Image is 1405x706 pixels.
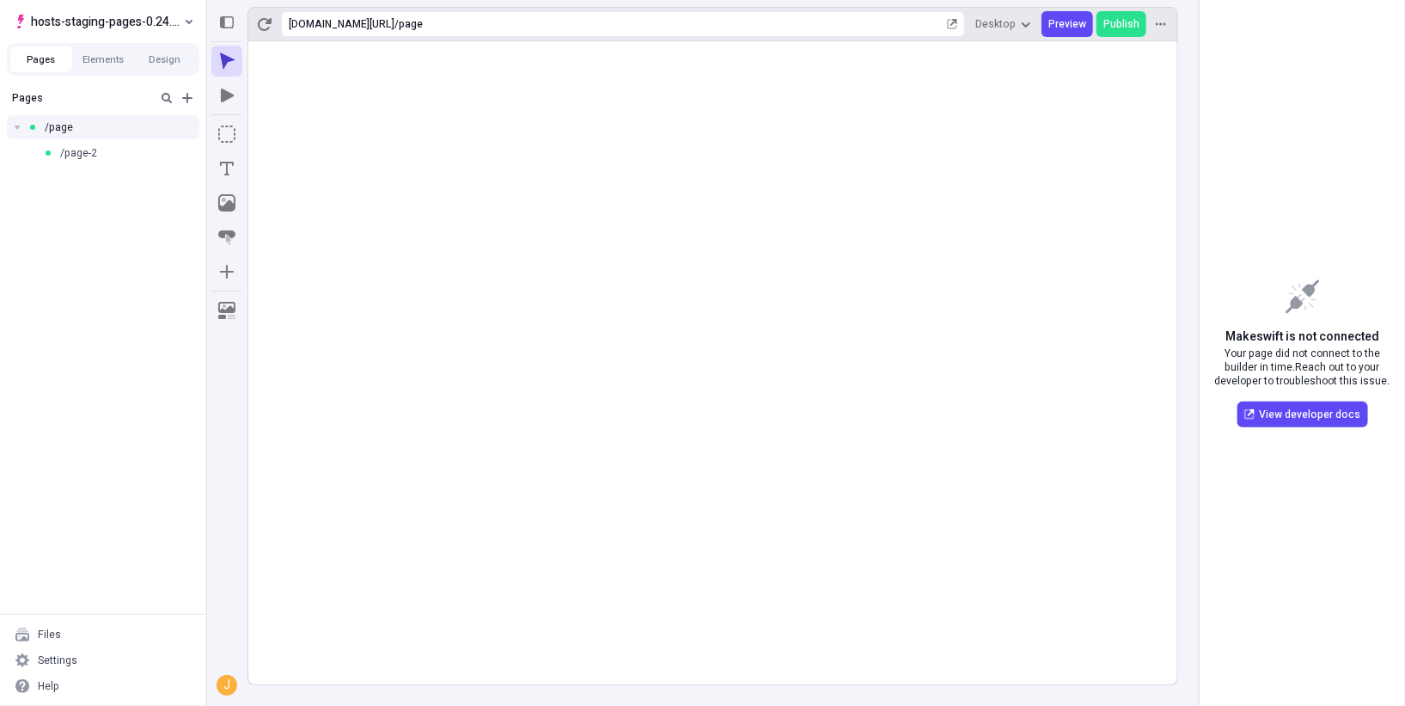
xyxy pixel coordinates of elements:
span: Publish [1103,17,1139,31]
button: Publish [1097,11,1146,37]
button: Elements [72,46,134,72]
div: [URL][DOMAIN_NAME] [289,17,394,31]
button: Design [134,46,196,72]
button: Pages [10,46,72,72]
button: Preview [1042,11,1093,37]
button: Button [211,222,242,253]
button: Desktop [968,11,1038,37]
button: Select site [7,9,199,34]
span: Desktop [975,17,1016,31]
span: /page [45,120,73,134]
div: Pages [12,91,150,105]
span: /page-2 [60,146,97,160]
div: j [218,677,235,694]
div: / [394,17,399,31]
div: Settings [38,654,77,667]
button: Text [211,153,242,184]
span: Your page did not connect to the builder in time. Reach out to your developer to troubleshoot thi... [1213,347,1391,388]
span: Makeswift is not connected [1225,328,1379,347]
span: Preview [1048,17,1086,31]
span: hosts-staging-pages-0.24.x-nextjs-15 [31,11,180,32]
div: Help [38,679,59,693]
button: Box [211,119,242,150]
div: Files [38,628,61,642]
a: View developer docs [1237,402,1368,427]
button: Add new [177,88,198,108]
div: page [399,17,944,31]
button: Image [211,187,242,218]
